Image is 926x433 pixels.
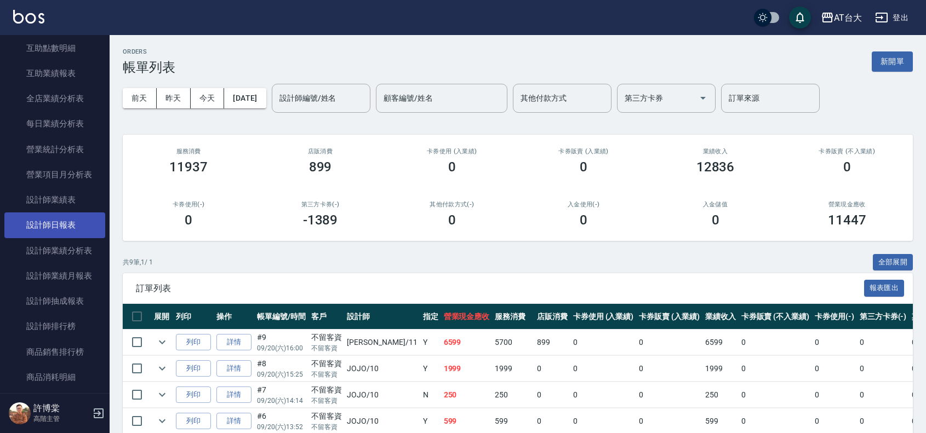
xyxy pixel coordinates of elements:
td: 5700 [492,330,534,355]
td: [PERSON_NAME] /11 [344,330,420,355]
th: 卡券使用(-) [812,304,857,330]
a: 營業統計分析表 [4,137,105,162]
a: 全店業績分析表 [4,86,105,111]
td: 1999 [492,356,534,382]
a: 詳情 [216,334,251,351]
h3: 0 [843,159,851,175]
a: 設計師業績分析表 [4,238,105,263]
td: 0 [857,382,910,408]
td: JOJO /10 [344,382,420,408]
h2: ORDERS [123,48,175,55]
h2: 卡券販賣 (入業績) [531,148,636,155]
h2: 卡券販賣 (不入業績) [794,148,900,155]
td: 0 [636,382,702,408]
td: 0 [739,330,812,355]
a: 互助業績報表 [4,61,105,86]
a: 商品銷售排行榜 [4,339,105,365]
h2: 入金儲值 [662,201,768,208]
th: 店販消費 [534,304,570,330]
button: expand row [154,360,170,377]
h3: 帳單列表 [123,60,175,75]
a: 設計師業績表 [4,187,105,212]
p: 共 9 筆, 1 / 1 [123,257,153,267]
td: 250 [492,382,534,408]
p: 09/20 (六) 15:25 [257,370,306,379]
div: 不留客資 [311,358,342,370]
td: 6599 [441,330,493,355]
a: 每日業績分析表 [4,111,105,136]
button: AT台大 [816,7,866,29]
th: 營業現金應收 [441,304,493,330]
td: Y [420,330,441,355]
td: 0 [534,382,570,408]
td: #9 [254,330,308,355]
td: 0 [857,356,910,382]
button: 前天 [123,88,157,108]
h2: 營業現金應收 [794,201,900,208]
td: 0 [739,356,812,382]
img: Logo [13,10,44,24]
td: N [420,382,441,408]
h3: 0 [712,212,719,228]
h3: -1389 [303,212,338,228]
td: 1999 [441,356,493,382]
th: 設計師 [344,304,420,330]
td: 250 [441,382,493,408]
th: 業績收入 [702,304,739,330]
th: 指定 [420,304,441,330]
a: 設計師日報表 [4,212,105,238]
a: 設計師排行榜 [4,314,105,339]
td: 0 [636,330,702,355]
td: 0 [534,356,570,382]
button: 登出 [871,8,913,28]
td: 0 [570,330,637,355]
h3: 0 [448,212,456,228]
td: 0 [812,330,857,355]
td: 0 [857,330,910,355]
p: 09/20 (六) 13:52 [257,422,306,432]
div: AT台大 [834,11,862,25]
h3: 服務消費 [136,148,241,155]
a: 新開單 [872,56,913,66]
td: 0 [570,382,637,408]
button: save [789,7,811,28]
h3: 11447 [828,212,866,228]
p: 不留客資 [311,343,342,353]
h3: 0 [580,212,587,228]
th: 客戶 [308,304,345,330]
td: Y [420,356,441,382]
th: 卡券販賣 (不入業績) [739,304,812,330]
span: 訂單列表 [136,283,864,294]
a: 詳情 [216,360,251,377]
th: 卡券使用 (入業績) [570,304,637,330]
button: 今天 [191,88,225,108]
th: 服務消費 [492,304,534,330]
button: expand row [154,386,170,403]
h3: 11937 [169,159,208,175]
p: 高階主管 [33,414,89,424]
div: 不留客資 [311,384,342,396]
td: 0 [812,356,857,382]
td: #8 [254,356,308,382]
td: 1999 [702,356,739,382]
button: expand row [154,413,170,429]
button: 列印 [176,360,211,377]
a: 報表匯出 [864,282,905,293]
h2: 第三方卡券(-) [267,201,373,208]
td: 0 [570,356,637,382]
button: expand row [154,334,170,350]
h2: 店販消費 [267,148,373,155]
td: 0 [812,382,857,408]
button: 全部展開 [873,254,913,271]
th: 帳單編號/時間 [254,304,308,330]
h2: 其他付款方式(-) [399,201,505,208]
a: 營業項目月分析表 [4,162,105,187]
h3: 0 [448,159,456,175]
th: 第三方卡券(-) [857,304,910,330]
a: 設計師抽成報表 [4,288,105,314]
button: Open [694,89,712,107]
a: 商品進銷貨報表 [4,390,105,415]
button: [DATE] [224,88,266,108]
td: 0 [739,382,812,408]
td: 899 [534,330,570,355]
